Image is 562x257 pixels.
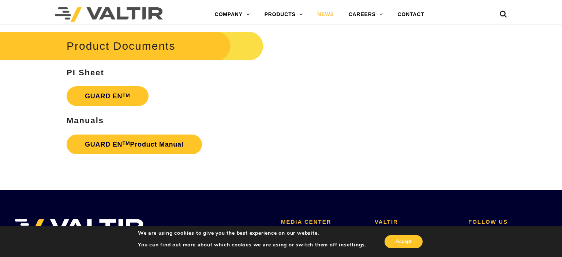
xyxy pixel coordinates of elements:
p: You can find out more about which cookies we are using or switch them off in . [138,242,366,248]
a: CONTACT [390,7,432,22]
h2: VALTIR [375,219,457,225]
h2: MEDIA CENTER [281,219,364,225]
img: VALTIR [11,219,144,237]
a: PRODUCTS [257,7,310,22]
a: GUARD ENTM [67,86,149,106]
a: NEWS [310,7,341,22]
a: GUARD ENTMProduct Manual [67,135,202,154]
img: Valtir [55,7,163,22]
button: settings [344,242,365,248]
strong: Manuals [67,116,104,125]
a: CAREERS [341,7,390,22]
h2: FOLLOW US [468,219,551,225]
strong: PI Sheet [67,68,104,77]
p: We are using cookies to give you the best experience on our website. [138,230,366,237]
sup: TM [122,140,130,146]
button: Accept [385,235,423,248]
sup: TM [122,92,130,98]
a: COMPANY [207,7,257,22]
